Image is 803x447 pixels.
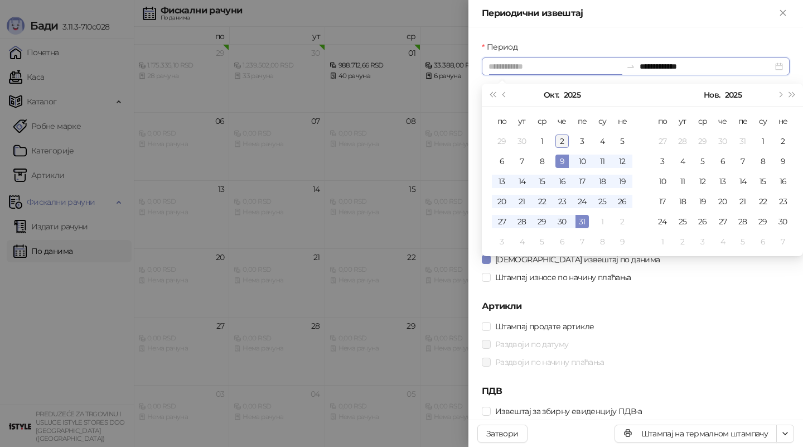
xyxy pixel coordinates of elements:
[696,155,709,168] div: 5
[575,134,589,148] div: 3
[616,134,629,148] div: 5
[482,384,790,398] h5: ПДВ
[713,131,733,151] td: 2025-10-30
[552,131,572,151] td: 2025-10-02
[495,195,509,208] div: 20
[572,151,592,171] td: 2025-10-10
[676,195,689,208] div: 18
[596,215,609,228] div: 1
[696,215,709,228] div: 26
[616,215,629,228] div: 2
[592,171,612,191] td: 2025-10-18
[776,175,790,188] div: 16
[535,175,549,188] div: 15
[733,131,753,151] td: 2025-10-31
[736,175,749,188] div: 14
[693,111,713,131] th: ср
[756,175,770,188] div: 15
[491,356,608,368] span: Раздвоји по начину плаћања
[673,171,693,191] td: 2025-11-11
[673,191,693,212] td: 2025-11-18
[612,191,632,212] td: 2025-10-26
[488,60,622,73] input: Период
[596,235,609,248] div: 8
[592,151,612,171] td: 2025-10-11
[713,191,733,212] td: 2025-11-20
[673,111,693,131] th: ут
[575,235,589,248] div: 7
[544,84,559,106] button: Изабери месец
[756,195,770,208] div: 22
[736,195,749,208] div: 21
[612,171,632,191] td: 2025-10-19
[652,212,673,232] td: 2025-11-24
[693,151,713,171] td: 2025-11-05
[482,300,790,313] h5: Артикли
[486,84,499,106] button: Претходна година (Control + left)
[616,175,629,188] div: 19
[552,191,572,212] td: 2025-10-23
[555,195,569,208] div: 23
[491,338,573,350] span: Раздвоји по датуму
[773,131,793,151] td: 2025-11-02
[572,171,592,191] td: 2025-10-17
[773,191,793,212] td: 2025-11-23
[482,7,776,20] div: Периодични извештај
[696,195,709,208] div: 19
[786,84,799,106] button: Следећа година (Control + right)
[652,131,673,151] td: 2025-10-27
[491,253,664,266] span: [DEMOGRAPHIC_DATA] извештај по данима
[492,232,512,252] td: 2025-11-03
[693,191,713,212] td: 2025-11-19
[491,320,598,333] span: Штампај продате артикле
[482,41,524,53] label: Период
[652,191,673,212] td: 2025-11-17
[499,84,511,106] button: Претходни месец (PageUp)
[612,212,632,232] td: 2025-11-02
[626,62,635,71] span: to
[512,131,532,151] td: 2025-09-30
[736,235,749,248] div: 5
[515,215,529,228] div: 28
[652,151,673,171] td: 2025-11-03
[552,151,572,171] td: 2025-10-09
[652,171,673,191] td: 2025-11-10
[676,134,689,148] div: 28
[535,155,549,168] div: 8
[756,155,770,168] div: 8
[652,111,673,131] th: по
[773,171,793,191] td: 2025-11-16
[733,191,753,212] td: 2025-11-21
[756,134,770,148] div: 1
[673,131,693,151] td: 2025-10-28
[515,195,529,208] div: 21
[512,191,532,212] td: 2025-10-21
[592,232,612,252] td: 2025-11-08
[575,175,589,188] div: 17
[713,171,733,191] td: 2025-11-13
[696,175,709,188] div: 12
[616,235,629,248] div: 9
[773,84,786,106] button: Следећи месец (PageDown)
[716,155,729,168] div: 6
[673,212,693,232] td: 2025-11-25
[532,212,552,232] td: 2025-10-29
[716,175,729,188] div: 13
[535,215,549,228] div: 29
[555,175,569,188] div: 16
[753,171,773,191] td: 2025-11-15
[492,131,512,151] td: 2025-09-29
[592,191,612,212] td: 2025-10-25
[477,425,528,443] button: Затвори
[495,155,509,168] div: 6
[776,235,790,248] div: 7
[716,195,729,208] div: 20
[776,155,790,168] div: 9
[693,232,713,252] td: 2025-12-03
[515,155,529,168] div: 7
[656,175,669,188] div: 10
[615,425,777,443] button: Штампај на термалном штампачу
[552,232,572,252] td: 2025-11-06
[753,151,773,171] td: 2025-11-08
[716,134,729,148] div: 30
